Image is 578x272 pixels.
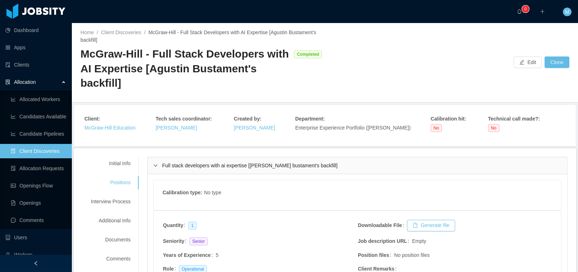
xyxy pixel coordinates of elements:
[216,252,218,258] span: 5
[82,214,139,227] div: Additional Info
[294,50,322,58] span: Completed
[431,124,442,132] span: No
[431,116,466,122] strong: Calibration hit :
[488,124,499,132] span: No
[156,116,212,122] strong: Tech sales coordinator :
[11,161,66,176] a: icon: file-doneAllocation Requests
[5,230,66,245] a: icon: robotUsers
[11,178,66,193] a: icon: idcardOpenings Flow
[163,222,183,228] strong: Quantity
[153,163,158,168] i: icon: right
[517,9,522,14] i: icon: bell
[514,56,542,68] button: icon: editEdit
[144,30,145,35] span: /
[80,30,316,43] span: McGraw-Hill - Full Stack Developers with AI Expertise [Agustin Bustament's backfill]
[565,8,569,16] span: M
[295,116,325,122] strong: Department :
[11,127,66,141] a: icon: line-chartCandidate Pipelines
[82,176,139,189] div: Positions
[14,79,36,85] span: Allocation
[11,144,66,158] a: icon: file-searchClient Discoveries
[163,252,211,258] strong: Years of Experience
[163,266,174,272] strong: Role
[82,157,139,170] div: Initial Info
[204,189,221,198] div: No type
[162,163,337,168] span: Full stack developers with ai expertise [[PERSON_NAME] bustament's backfill]
[82,252,139,266] div: Comments
[11,213,66,227] a: icon: messageComments
[412,237,426,245] span: Empty
[163,238,184,244] strong: Seniority
[540,9,545,14] i: icon: plus
[82,195,139,208] div: Interview Process
[11,109,66,124] a: icon: line-chartCandidates Available
[358,222,402,228] strong: Downloadable File
[188,222,196,230] span: 1
[522,5,529,13] sup: 0
[80,47,290,91] div: McGraw-Hill - Full Stack Developers with AI Expertise [Agustin Bustament's backfill]
[5,80,10,85] i: icon: solution
[295,125,411,131] span: Enterprise Experience Portfolio ([PERSON_NAME])
[358,252,389,258] strong: Position files
[11,196,66,210] a: icon: file-textOpenings
[358,266,394,272] strong: Client Remarks
[84,116,100,122] strong: Client :
[162,190,202,195] strong: Calibration type :
[488,116,540,122] strong: Technical call made? :
[97,30,98,35] span: /
[11,92,66,106] a: icon: line-chartAllocated Workers
[234,125,275,131] a: [PERSON_NAME]
[156,125,197,131] a: [PERSON_NAME]
[5,23,66,37] a: icon: pie-chartDashboard
[407,220,455,231] button: icon: fileGenerate file
[394,251,430,259] span: No position files
[5,40,66,55] a: icon: appstoreApps
[5,58,66,72] a: icon: auditClients
[5,248,66,262] a: icon: userWorkers
[101,30,141,35] a: Client Discoveries
[80,30,94,35] a: Home
[82,233,139,246] div: Documents
[84,125,135,131] a: McGraw-Hill Education
[189,237,208,245] span: Senior
[545,56,569,68] button: Clone
[358,238,407,244] strong: Job description URL
[234,116,262,122] strong: Created by :
[148,157,567,174] div: icon: rightFull stack developers with ai expertise [[PERSON_NAME] bustament's backfill]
